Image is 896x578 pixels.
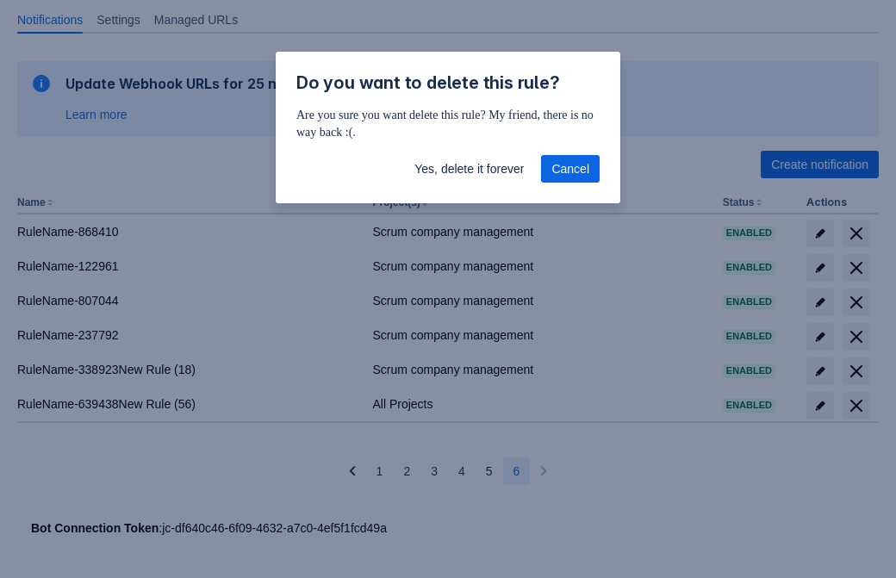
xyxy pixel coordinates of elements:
[296,72,560,93] span: Do you want to delete this rule?
[541,155,600,183] button: Cancel
[414,155,524,183] span: Yes, delete it forever
[404,155,534,183] button: Yes, delete it forever
[296,107,600,141] p: Are you sure you want delete this rule? My friend, there is no way back :(.
[551,155,589,183] span: Cancel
